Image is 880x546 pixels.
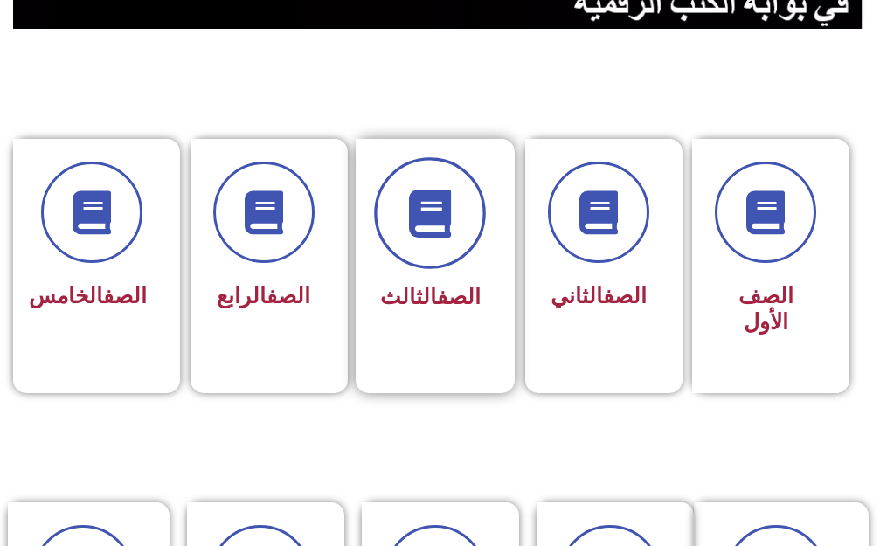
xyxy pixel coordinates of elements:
a: الصف [267,283,310,308]
a: الصف [437,284,481,309]
span: الصف الأول [738,283,793,335]
span: الخامس [29,283,147,308]
span: الرابع [217,283,310,308]
a: الصف [103,283,147,308]
span: الثاني [551,283,647,308]
a: الصف [603,283,647,308]
span: الثالث [380,284,481,309]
